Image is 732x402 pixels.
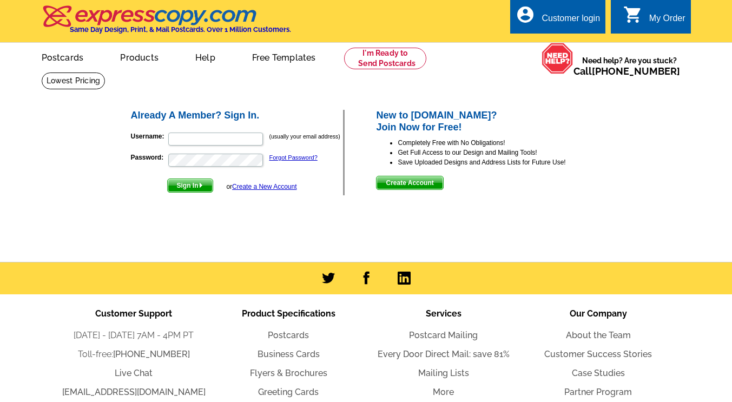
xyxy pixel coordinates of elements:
a: Customer Success Stories [544,349,652,359]
i: account_circle [516,5,535,24]
a: Forgot Password? [269,154,318,161]
small: (usually your email address) [269,133,340,140]
a: Postcard Mailing [409,330,478,340]
button: Sign In [167,179,213,193]
div: or [226,182,296,192]
a: Business Cards [258,349,320,359]
a: shopping_cart My Order [623,12,685,25]
a: Case Studies [572,368,625,378]
a: Partner Program [564,387,632,397]
h2: Already A Member? Sign In. [131,110,344,122]
label: Username: [131,131,167,141]
span: Services [426,308,461,319]
span: Product Specifications [242,308,335,319]
span: Create Account [377,176,443,189]
span: Customer Support [95,308,172,319]
a: Free Templates [235,44,333,69]
li: Completely Free with No Obligations! [398,138,603,148]
div: Customer login [542,14,600,29]
a: Mailing Lists [418,368,469,378]
span: Sign In [168,179,213,192]
li: Save Uploaded Designs and Address Lists for Future Use! [398,157,603,167]
a: Postcards [268,330,309,340]
i: shopping_cart [623,5,643,24]
a: Live Chat [115,368,153,378]
a: Help [178,44,233,69]
span: Our Company [570,308,627,319]
h2: New to [DOMAIN_NAME]? Join Now for Free! [376,110,603,133]
li: Get Full Access to our Design and Mailing Tools! [398,148,603,157]
a: Create a New Account [232,183,296,190]
a: [PHONE_NUMBER] [113,349,190,359]
a: About the Team [566,330,631,340]
img: button-next-arrow-white.png [199,183,203,188]
li: [DATE] - [DATE] 7AM - 4PM PT [56,329,211,342]
button: Create Account [376,176,443,190]
a: [PHONE_NUMBER] [592,65,680,77]
span: Need help? Are you stuck? [573,55,685,77]
div: My Order [649,14,685,29]
img: help [542,43,573,74]
a: Flyers & Brochures [250,368,327,378]
a: Every Door Direct Mail: save 81% [378,349,510,359]
a: Same Day Design, Print, & Mail Postcards. Over 1 Million Customers. [42,13,291,34]
a: More [433,387,454,397]
li: Toll-free: [56,348,211,361]
a: Postcards [24,44,101,69]
a: account_circle Customer login [516,12,600,25]
a: Products [103,44,176,69]
a: Greeting Cards [258,387,319,397]
a: [EMAIL_ADDRESS][DOMAIN_NAME] [62,387,206,397]
span: Call [573,65,680,77]
label: Password: [131,153,167,162]
h4: Same Day Design, Print, & Mail Postcards. Over 1 Million Customers. [70,25,291,34]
